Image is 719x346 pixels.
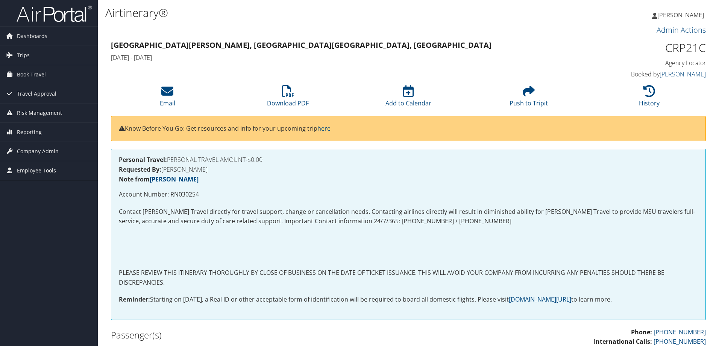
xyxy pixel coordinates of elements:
[594,337,652,346] strong: International Calls:
[510,89,548,107] a: Push to Tripit
[111,53,554,62] h4: [DATE] - [DATE]
[17,46,30,65] span: Trips
[654,337,706,346] a: [PHONE_NUMBER]
[119,166,698,172] h4: [PERSON_NAME]
[160,89,175,107] a: Email
[119,165,161,174] strong: Requested By:
[566,70,706,78] h4: Booked by
[17,65,46,84] span: Book Travel
[639,89,660,107] a: History
[119,190,698,200] p: Account Number: RN030254
[631,328,652,336] strong: Phone:
[119,124,698,134] p: Know Before You Go: Get resources and info for your upcoming trip
[105,5,510,21] h1: Airtinerary®
[111,329,403,341] h2: Passenger(s)
[317,124,331,133] a: here
[119,268,698,287] p: PLEASE REVIEW THIS ITINERARY THOROUGHLY BY CLOSE OF BUSINESS ON THE DATE OF TICKET ISSUANCE. THIS...
[119,295,150,303] strong: Reminder:
[267,89,309,107] a: Download PDF
[17,84,56,103] span: Travel Approval
[654,328,706,336] a: [PHONE_NUMBER]
[652,4,711,26] a: [PERSON_NAME]
[657,11,704,19] span: [PERSON_NAME]
[17,27,47,46] span: Dashboards
[119,157,698,163] h4: PERSONAL TRAVEL AMOUNT-$0.00
[17,142,59,161] span: Company Admin
[566,40,706,56] h1: CRP21C
[509,295,571,303] a: [DOMAIN_NAME][URL]
[119,155,167,164] strong: Personal Travel:
[385,89,431,107] a: Add to Calendar
[657,25,706,35] a: Admin Actions
[119,207,698,226] p: Contact [PERSON_NAME] Travel directly for travel support, change or cancellation needs. Contactin...
[17,104,62,122] span: Risk Management
[17,5,92,23] img: airportal-logo.png
[17,161,56,180] span: Employee Tools
[150,175,199,183] a: [PERSON_NAME]
[17,123,42,142] span: Reporting
[119,295,698,305] p: Starting on [DATE], a Real ID or other acceptable form of identification will be required to boar...
[566,59,706,67] h4: Agency Locator
[111,40,491,50] strong: [GEOGRAPHIC_DATA][PERSON_NAME], [GEOGRAPHIC_DATA] [GEOGRAPHIC_DATA], [GEOGRAPHIC_DATA]
[660,70,706,78] a: [PERSON_NAME]
[119,175,199,183] strong: Note from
